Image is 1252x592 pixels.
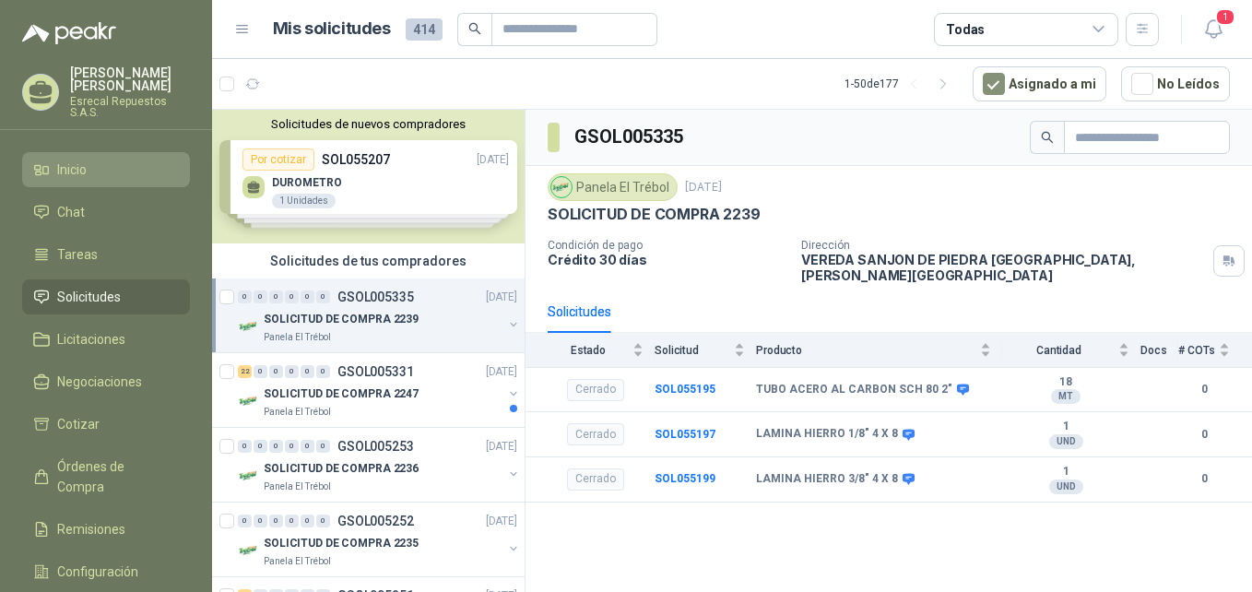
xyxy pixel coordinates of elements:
[973,66,1106,101] button: Asignado a mi
[567,423,624,445] div: Cerrado
[264,480,331,494] p: Panela El Trébol
[269,365,283,378] div: 0
[486,438,517,456] p: [DATE]
[316,515,330,527] div: 0
[212,110,525,243] div: Solicitudes de nuevos compradoresPor cotizarSOL055207[DATE] DUROMETRO1 UnidadesPor cotizarSOL0550...
[756,333,1002,367] th: Producto
[57,414,100,434] span: Cotizar
[1121,66,1230,101] button: No Leídos
[1178,381,1230,398] b: 0
[22,407,190,442] a: Cotizar
[285,365,299,378] div: 0
[238,440,252,453] div: 0
[269,515,283,527] div: 0
[57,202,85,222] span: Chat
[57,287,121,307] span: Solicitudes
[845,69,958,99] div: 1 - 50 de 177
[269,440,283,453] div: 0
[264,460,419,478] p: SOLICITUD DE COMPRA 2236
[238,539,260,562] img: Company Logo
[801,252,1206,283] p: VEREDA SANJON DE PIEDRA [GEOGRAPHIC_DATA] , [PERSON_NAME][GEOGRAPHIC_DATA]
[1002,344,1115,357] span: Cantidad
[1051,389,1081,404] div: MT
[22,237,190,272] a: Tareas
[337,440,414,453] p: GSOL005253
[548,173,678,201] div: Panela El Trébol
[219,117,517,131] button: Solicitudes de nuevos compradores
[655,428,715,441] a: SOL055197
[238,290,252,303] div: 0
[685,179,722,196] p: [DATE]
[526,333,655,367] th: Estado
[254,365,267,378] div: 0
[238,390,260,412] img: Company Logo
[316,365,330,378] div: 0
[655,472,715,485] b: SOL055199
[22,449,190,504] a: Órdenes de Compra
[1002,420,1129,434] b: 1
[22,195,190,230] a: Chat
[285,290,299,303] div: 0
[57,519,125,539] span: Remisiones
[468,22,481,35] span: search
[1178,333,1252,367] th: # COTs
[1178,470,1230,488] b: 0
[946,19,985,40] div: Todas
[57,160,87,180] span: Inicio
[548,344,629,357] span: Estado
[1002,333,1140,367] th: Cantidad
[22,512,190,547] a: Remisiones
[238,465,260,487] img: Company Logo
[548,302,611,322] div: Solicitudes
[1215,8,1235,26] span: 1
[22,152,190,187] a: Inicio
[254,515,267,527] div: 0
[655,383,715,396] a: SOL055195
[1049,480,1083,494] div: UND
[548,205,761,224] p: SOLICITUD DE COMPRA 2239
[1197,13,1230,46] button: 1
[57,372,142,392] span: Negociaciones
[756,383,952,397] b: TUBO ACERO AL CARBON SCH 80 2"
[486,363,517,381] p: [DATE]
[22,322,190,357] a: Licitaciones
[57,562,138,582] span: Configuración
[238,286,521,345] a: 0 0 0 0 0 0 GSOL005335[DATE] Company LogoSOLICITUD DE COMPRA 2239Panela El Trébol
[301,290,314,303] div: 0
[57,244,98,265] span: Tareas
[57,329,125,349] span: Licitaciones
[316,440,330,453] div: 0
[57,456,172,497] span: Órdenes de Compra
[238,365,252,378] div: 22
[238,315,260,337] img: Company Logo
[238,435,521,494] a: 0 0 0 0 0 0 GSOL005253[DATE] Company LogoSOLICITUD DE COMPRA 2236Panela El Trébol
[22,22,116,44] img: Logo peakr
[655,333,756,367] th: Solicitud
[238,515,252,527] div: 0
[567,379,624,401] div: Cerrado
[316,290,330,303] div: 0
[22,279,190,314] a: Solicitudes
[1002,375,1129,390] b: 18
[1041,131,1054,144] span: search
[238,361,521,420] a: 22 0 0 0 0 0 GSOL005331[DATE] Company LogoSOLICITUD DE COMPRA 2247Panela El Trébol
[301,365,314,378] div: 0
[337,290,414,303] p: GSOL005335
[756,427,898,442] b: LAMINA HIERRO 1/8" 4 X 8
[551,177,572,197] img: Company Logo
[22,554,190,589] a: Configuración
[264,330,331,345] p: Panela El Trébol
[264,385,419,403] p: SOLICITUD DE COMPRA 2247
[301,515,314,527] div: 0
[285,440,299,453] div: 0
[254,440,267,453] div: 0
[1049,434,1083,449] div: UND
[264,554,331,569] p: Panela El Trébol
[269,290,283,303] div: 0
[406,18,443,41] span: 414
[756,344,976,357] span: Producto
[1002,465,1129,480] b: 1
[22,364,190,399] a: Negociaciones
